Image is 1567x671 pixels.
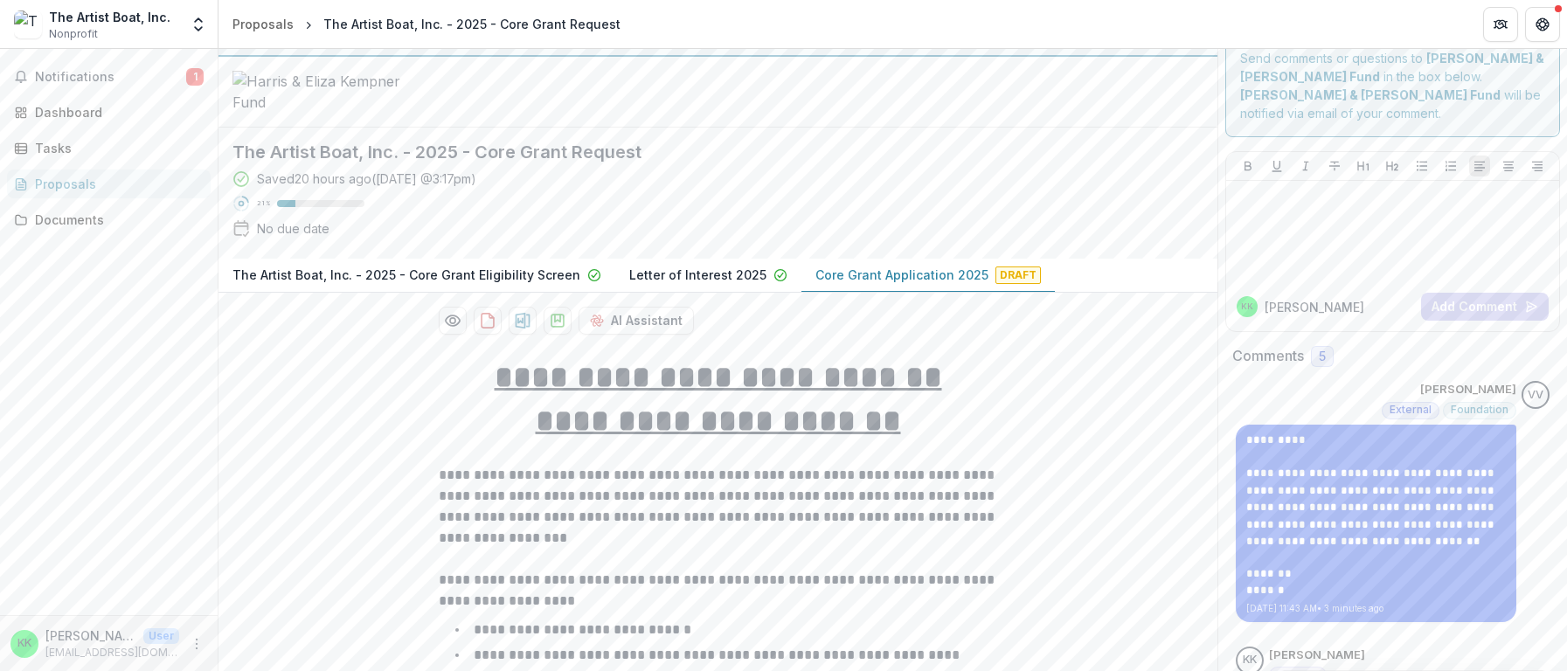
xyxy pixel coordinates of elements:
[225,11,627,37] nav: breadcrumb
[49,26,98,42] span: Nonprofit
[257,169,476,188] div: Saved 20 hours ago ( [DATE] @ 3:17pm )
[257,219,329,238] div: No due date
[509,307,537,335] button: download-proposal
[186,633,207,654] button: More
[1483,7,1518,42] button: Partners
[7,205,211,234] a: Documents
[1324,156,1345,176] button: Strike
[257,197,270,210] p: 21 %
[1266,156,1287,176] button: Underline
[232,15,294,33] div: Proposals
[225,11,301,37] a: Proposals
[232,266,580,284] p: The Artist Boat, Inc. - 2025 - Core Grant Eligibility Screen
[49,8,170,26] div: The Artist Boat, Inc.
[35,175,197,193] div: Proposals
[1319,349,1326,364] span: 5
[35,211,197,229] div: Documents
[1382,156,1403,176] button: Heading 2
[35,103,197,121] div: Dashboard
[232,71,407,113] img: Harris & Eliza Kempner Fund
[1246,602,1506,615] p: [DATE] 11:43 AM • 3 minutes ago
[186,7,211,42] button: Open entity switcher
[1528,390,1543,401] div: Vivian Victoria
[143,628,179,644] p: User
[1390,404,1432,416] span: External
[629,266,766,284] p: Letter of Interest 2025
[1238,156,1258,176] button: Bold
[1240,87,1501,102] strong: [PERSON_NAME] & [PERSON_NAME] Fund
[323,15,621,33] div: The Artist Boat, Inc. - 2025 - Core Grant Request
[815,266,988,284] p: Core Grant Application 2025
[1498,156,1519,176] button: Align Center
[7,134,211,163] a: Tasks
[45,645,179,661] p: [EMAIL_ADDRESS][DOMAIN_NAME]
[1451,404,1508,416] span: Foundation
[995,266,1041,284] span: Draft
[1440,156,1461,176] button: Ordered List
[7,169,211,198] a: Proposals
[1269,647,1365,664] p: [PERSON_NAME]
[1241,302,1253,311] div: Karla Klay
[544,307,572,335] button: download-proposal
[1225,34,1560,137] div: Send comments or questions to in the box below. will be notified via email of your comment.
[439,307,467,335] button: Preview 95e7431a-d5d7-48db-a793-1a8f8ce230f4-2.pdf
[1525,7,1560,42] button: Get Help
[1421,293,1549,321] button: Add Comment
[35,139,197,157] div: Tasks
[232,142,1175,163] h2: The Artist Boat, Inc. - 2025 - Core Grant Request
[45,626,136,645] p: [PERSON_NAME]
[1469,156,1490,176] button: Align Left
[1411,156,1432,176] button: Bullet List
[14,10,42,38] img: The Artist Boat, Inc.
[7,98,211,127] a: Dashboard
[186,68,204,86] span: 1
[7,63,211,91] button: Notifications1
[1420,381,1516,398] p: [PERSON_NAME]
[1353,156,1374,176] button: Heading 1
[474,307,502,335] button: download-proposal
[1243,654,1257,666] div: Karla Klay
[1265,298,1364,316] p: [PERSON_NAME]
[1295,156,1316,176] button: Italicize
[579,307,694,335] button: AI Assistant
[1527,156,1548,176] button: Align Right
[1232,348,1304,364] h2: Comments
[17,638,31,649] div: Karla Klay
[35,70,186,85] span: Notifications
